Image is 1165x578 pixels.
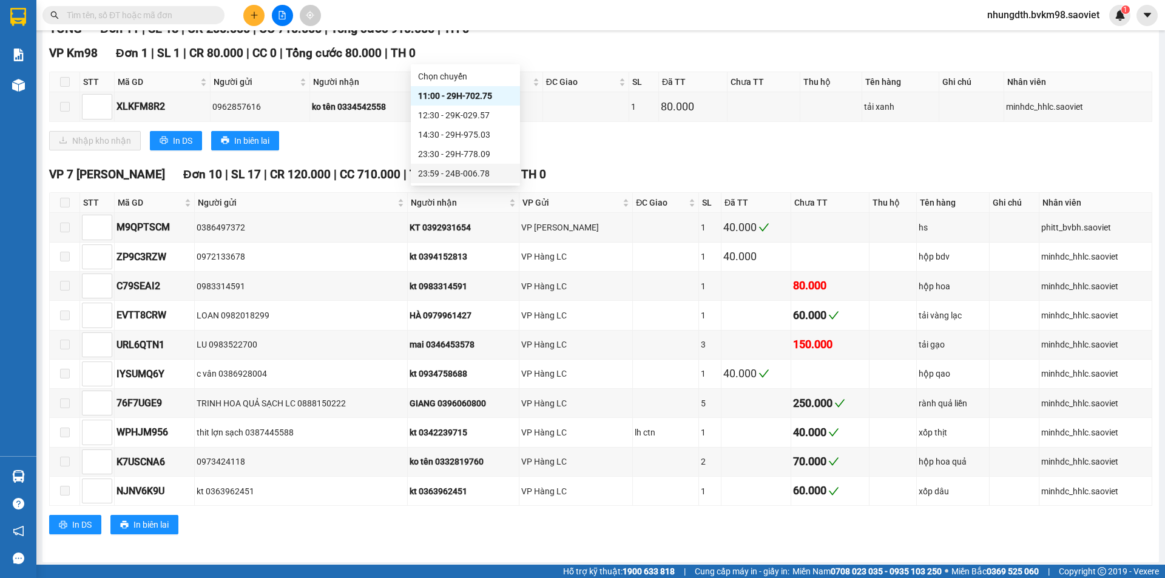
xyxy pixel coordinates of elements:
[197,309,405,322] div: LOAN 0982018299
[157,46,180,60] span: SL 1
[1041,338,1150,351] div: minhdc_hhlc.saoviet
[411,196,507,209] span: Người nhận
[519,448,633,477] td: VP Hàng LC
[115,360,195,389] td: IYSUMQ6Y
[951,565,1039,578] span: Miền Bắc
[919,426,988,439] div: xốp thịt
[231,167,261,181] span: SL 17
[116,337,192,352] div: URL6QTN1
[701,309,719,322] div: 1
[150,131,202,150] button: printerIn DS
[116,483,192,499] div: NJNV6K9U
[13,553,24,564] span: message
[1115,10,1126,21] img: icon-new-feature
[1121,5,1130,14] sup: 1
[312,100,450,113] div: ko tên 0334542558
[410,280,517,293] div: kt 0983314591
[116,425,192,440] div: WPHJM956
[110,515,178,534] button: printerIn biên lai
[1142,10,1153,21] span: caret-down
[546,75,616,89] span: ĐC Giao
[659,72,728,92] th: Đã TT
[990,193,1039,213] th: Ghi chú
[684,565,686,578] span: |
[701,455,719,468] div: 2
[13,498,24,509] span: question-circle
[197,338,405,351] div: LU 0983522700
[243,5,265,26] button: plus
[793,336,867,353] div: 150.000
[410,250,517,263] div: kt 0394152813
[418,70,513,83] div: Chọn chuyến
[701,221,719,234] div: 1
[385,46,388,60] span: |
[116,395,192,411] div: 76F7UGE9
[793,277,867,294] div: 80.000
[197,221,405,234] div: 0386497372
[919,367,988,380] div: hộp qao
[917,193,990,213] th: Tên hàng
[1136,5,1158,26] button: caret-down
[695,565,789,578] span: Cung cấp máy in - giấy in:
[197,397,405,410] div: TRINH HOA QUẢ SẠCH LC 0888150222
[521,250,630,263] div: VP Hàng LC
[410,338,517,351] div: mai 0346453578
[118,196,182,209] span: Mã GD
[723,248,789,265] div: 40.000
[197,250,405,263] div: 0972133678
[519,418,633,447] td: VP Hàng LC
[793,424,867,441] div: 40.000
[313,75,440,89] span: Người nhận
[521,167,546,181] span: TH 0
[116,454,192,469] div: K7USCNA6
[636,196,686,209] span: ĐC Giao
[522,196,620,209] span: VP Gửi
[115,272,195,301] td: C79SEAI2
[521,397,630,410] div: VP Hàng LC
[120,520,129,530] span: printer
[272,5,293,26] button: file-add
[49,46,98,60] span: VP Km98
[919,280,988,293] div: hộp hoa
[418,109,513,122] div: 12:30 - 29K-029.57
[115,448,195,477] td: K7USCNA6
[870,193,917,213] th: Thu hộ
[12,79,25,92] img: warehouse-icon
[59,520,67,530] span: printer
[519,301,633,330] td: VP Hàng LC
[116,366,192,381] div: IYSUMQ6Y
[115,418,195,447] td: WPHJM956
[793,453,867,470] div: 70.000
[631,100,657,113] div: 1
[519,331,633,360] td: VP Hàng LC
[623,566,675,576] strong: 1900 633 818
[410,221,517,234] div: KT 0392931654
[173,134,192,147] span: In DS
[252,46,277,60] span: CC 0
[234,134,269,147] span: In biên lai
[521,485,630,498] div: VP Hàng LC
[629,72,659,92] th: SL
[723,365,789,382] div: 40.000
[1041,455,1150,468] div: minhdc_hhlc.saoviet
[919,221,988,234] div: hs
[116,278,192,294] div: C79SEAI2
[978,7,1109,22] span: nhungdth.bvkm98.saoviet
[1041,397,1150,410] div: minhdc_hhlc.saoviet
[723,219,789,236] div: 40.000
[411,67,520,86] div: Chọn chuyến
[1041,250,1150,263] div: minhdc_hhlc.saoviet
[793,307,867,324] div: 60.000
[72,518,92,531] span: In DS
[410,167,512,181] span: Tổng cước 830.000
[418,128,513,141] div: 14:30 - 29H-975.03
[418,89,513,102] div: 11:00 - 29H-702.75
[701,397,719,410] div: 5
[12,49,25,61] img: solution-icon
[521,367,630,380] div: VP Hàng LC
[800,72,862,92] th: Thu hộ
[115,243,195,272] td: ZP9C3RZW
[214,75,297,89] span: Người gửi
[116,249,192,264] div: ZP9C3RZW
[1004,72,1152,92] th: Nhân viên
